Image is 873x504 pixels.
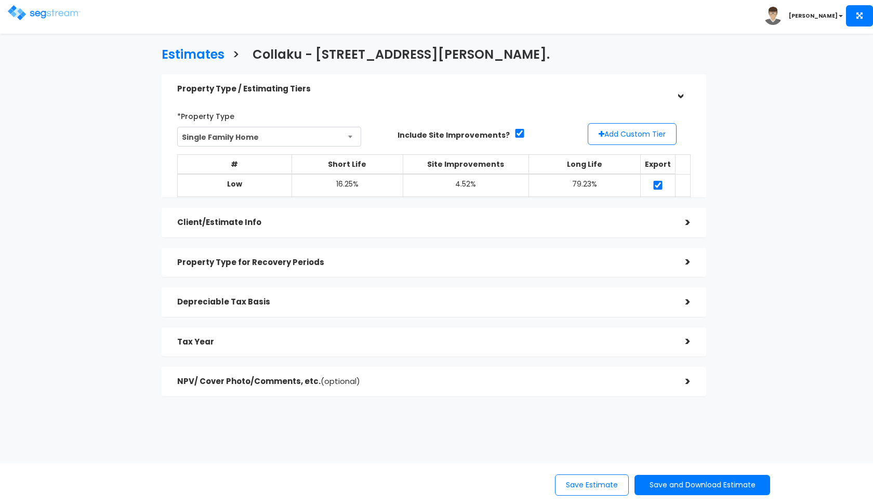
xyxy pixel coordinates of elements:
[162,48,224,64] h3: Estimates
[177,338,670,347] h5: Tax Year
[292,174,403,197] td: 16.25%
[245,37,550,69] a: Collaku - [STREET_ADDRESS][PERSON_NAME].
[555,474,629,496] button: Save Estimate
[670,334,691,350] div: >
[670,254,691,270] div: >
[177,127,362,147] span: Single Family Home
[670,215,691,231] div: >
[154,37,224,69] a: Estimates
[403,155,528,175] th: Site Improvements
[403,174,528,197] td: 4.52%
[321,376,360,387] span: (optional)
[528,197,641,219] td: 74.63%
[177,298,670,307] h5: Depreciable Tax Basis
[672,78,688,99] div: >
[177,218,670,227] h5: Client/Estimate Info
[232,48,240,64] h3: >
[528,155,641,175] th: Long Life
[588,123,677,145] button: Add Custom Tier
[670,294,691,310] div: >
[292,197,403,219] td: 18.59%
[177,258,670,267] h5: Property Type for Recovery Periods
[178,127,361,147] span: Single Family Home
[8,5,81,20] img: logo.png
[641,155,676,175] th: Export
[177,108,234,122] label: *Property Type
[789,12,838,20] b: [PERSON_NAME]
[403,197,528,219] td: 6.78%
[764,7,782,25] img: avatar.png
[292,155,403,175] th: Short Life
[670,374,691,390] div: >
[177,85,670,94] h5: Property Type / Estimating Tiers
[177,155,292,175] th: #
[634,475,770,495] button: Save and Download Estimate
[253,48,550,64] h3: Collaku - [STREET_ADDRESS][PERSON_NAME].
[398,130,510,140] label: Include Site Improvements?
[177,377,670,386] h5: NPV/ Cover Photo/Comments, etc.
[528,174,641,197] td: 79.23%
[227,179,242,189] b: Low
